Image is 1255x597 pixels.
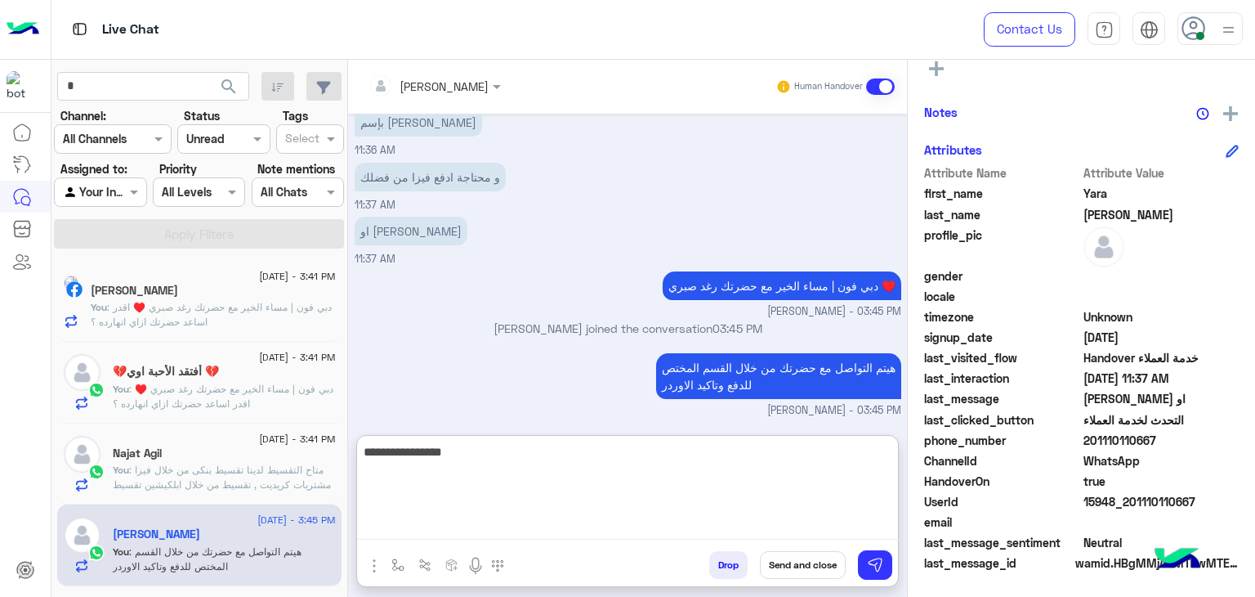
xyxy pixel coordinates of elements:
[867,557,883,573] img: send message
[1083,329,1239,346] span: 2025-08-16T21:27:17.797Z
[355,253,395,265] span: 11:37 AM
[1083,411,1239,429] span: التحدث لخدمة العملاء
[88,545,105,561] img: WhatsApp
[91,284,178,298] h5: محمود عبده
[113,464,129,476] span: You
[1088,12,1120,47] a: tab
[794,80,863,93] small: Human Handover
[712,321,762,335] span: 03:45 PM
[924,105,958,119] h6: Notes
[466,556,485,576] img: send voice note
[924,473,1080,490] span: HandoverOn
[259,350,335,365] span: [DATE] - 3:41 PM
[412,551,439,578] button: Trigger scenario
[159,160,197,177] label: Priority
[924,308,1080,325] span: timezone
[113,383,333,410] span: دبي فون | مساء الخير مع حضرتك رغد صبري ♥️ اقدر اساعد حضرتك ازاي انهارده ؟
[113,545,301,572] span: هيتم التواصل مع حضرتك من خلال القسم المختص للدفع وتاكيد الاوردر
[91,301,332,328] span: دبي فون | مساء الخير مع حضرتك رغد صبري ♥️ اقدر اساعد حضرتك ازاي انهارده ؟
[924,164,1080,182] span: Attribute Name
[91,301,107,313] span: You
[663,272,901,300] p: 17/8/2025, 3:45 PM
[364,556,384,576] img: send attachment
[391,559,404,572] img: select flow
[283,107,308,124] label: Tags
[1140,20,1159,39] img: tab
[64,436,100,473] img: defaultAdmin.png
[924,288,1080,305] span: locale
[1083,185,1239,202] span: Yara
[1196,107,1209,120] img: notes
[924,452,1080,469] span: ChannelId
[257,513,335,527] span: [DATE] - 3:45 PM
[60,107,106,124] label: Channel:
[656,353,901,399] p: 17/8/2025, 3:45 PM
[355,163,506,191] p: 17/8/2025, 11:37 AM
[283,129,319,150] div: Select
[984,12,1075,47] a: Contact Us
[924,142,982,157] h6: Attributes
[113,447,162,460] h5: Najat Agil
[113,527,200,541] h5: Yara Anwar
[439,551,466,578] button: create order
[924,206,1080,223] span: last_name
[924,432,1080,449] span: phone_number
[219,77,239,97] span: search
[1083,390,1239,407] span: او انستا باي
[924,267,1080,285] span: gender
[184,107,220,124] label: Status
[60,160,127,177] label: Assigned to:
[924,493,1080,510] span: UserId
[1083,452,1239,469] span: 2
[1083,370,1239,387] span: 2025-08-17T08:37:08.897Z
[767,304,901,320] span: [PERSON_NAME] - 03:45 PM
[69,19,90,39] img: tab
[54,219,344,249] button: Apply Filters
[1083,164,1239,182] span: Attribute Value
[709,551,748,579] button: Drop
[385,551,412,578] button: select flow
[7,12,39,47] img: Logo
[259,269,335,284] span: [DATE] - 3:41 PM
[355,144,395,156] span: 11:36 AM
[1083,206,1239,223] span: Anwar
[355,199,395,211] span: 11:37 AM
[418,559,431,572] img: Trigger scenario
[209,72,249,107] button: search
[1218,20,1239,40] img: profile
[88,382,105,398] img: WhatsApp
[924,514,1080,531] span: email
[355,320,901,337] p: [PERSON_NAME] joined the conversation
[924,329,1080,346] span: signup_date
[924,349,1080,366] span: last_visited_flow
[491,559,504,572] img: make a call
[924,370,1080,387] span: last_interaction
[1083,534,1239,551] span: 0
[924,411,1080,429] span: last_clicked_button
[1083,514,1239,531] span: null
[113,365,219,379] h5: 💔 أفتقد الأحبة اوي💔
[767,403,901,419] span: [PERSON_NAME] - 03:45 PM
[1095,20,1114,39] img: tab
[113,383,129,395] span: You
[88,464,105,480] img: WhatsApp
[1083,227,1124,267] img: defaultAdmin.png
[1149,532,1206,589] img: hulul-logo.png
[259,432,335,447] span: [DATE] - 3:41 PM
[924,390,1080,407] span: last_message
[1083,267,1239,285] span: null
[113,464,331,505] span: متاح التقسيط لدينا تقسيط بنكى من خلال فيزا مشتريات كريديت , تقسيط من خلال ابلكيشين تقسيط انهي متا...
[355,108,482,137] p: 17/8/2025, 11:36 AM
[1083,288,1239,305] span: null
[102,19,159,41] p: Live Chat
[1083,432,1239,449] span: 201110110667
[924,185,1080,202] span: first_name
[760,551,846,579] button: Send and close
[1083,473,1239,490] span: true
[64,517,100,554] img: defaultAdmin.png
[1083,308,1239,325] span: Unknown
[1223,106,1238,121] img: add
[64,276,78,290] img: picture
[1075,554,1239,572] span: wamid.HBgMMjAxMTEwMTEwNjY3FQIAEhgUM0E3RjAwNzU0QjNGRDJERkZGN0IA
[445,559,458,572] img: create order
